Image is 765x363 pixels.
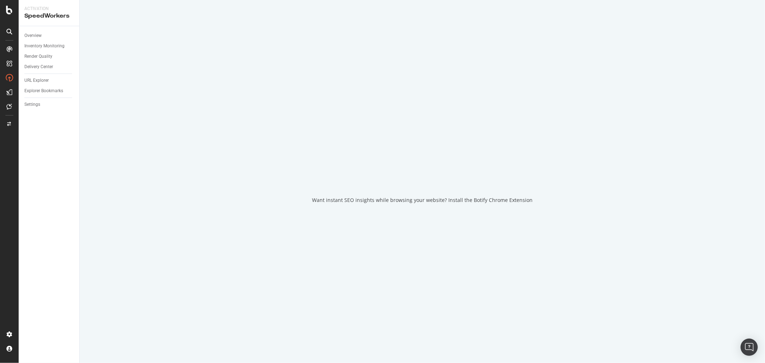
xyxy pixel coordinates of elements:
[24,87,74,95] a: Explorer Bookmarks
[24,6,74,12] div: Activation
[24,77,74,84] a: URL Explorer
[24,53,74,60] a: Render Quality
[397,159,448,185] div: animation
[312,197,533,204] div: Want instant SEO insights while browsing your website? Install the Botify Chrome Extension
[24,63,74,71] a: Delivery Center
[24,77,49,84] div: URL Explorer
[741,339,758,356] div: Open Intercom Messenger
[24,87,63,95] div: Explorer Bookmarks
[24,42,65,50] div: Inventory Monitoring
[24,42,74,50] a: Inventory Monitoring
[24,53,52,60] div: Render Quality
[24,32,42,39] div: Overview
[24,63,53,71] div: Delivery Center
[24,101,74,108] a: Settings
[24,101,40,108] div: Settings
[24,12,74,20] div: SpeedWorkers
[24,32,74,39] a: Overview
